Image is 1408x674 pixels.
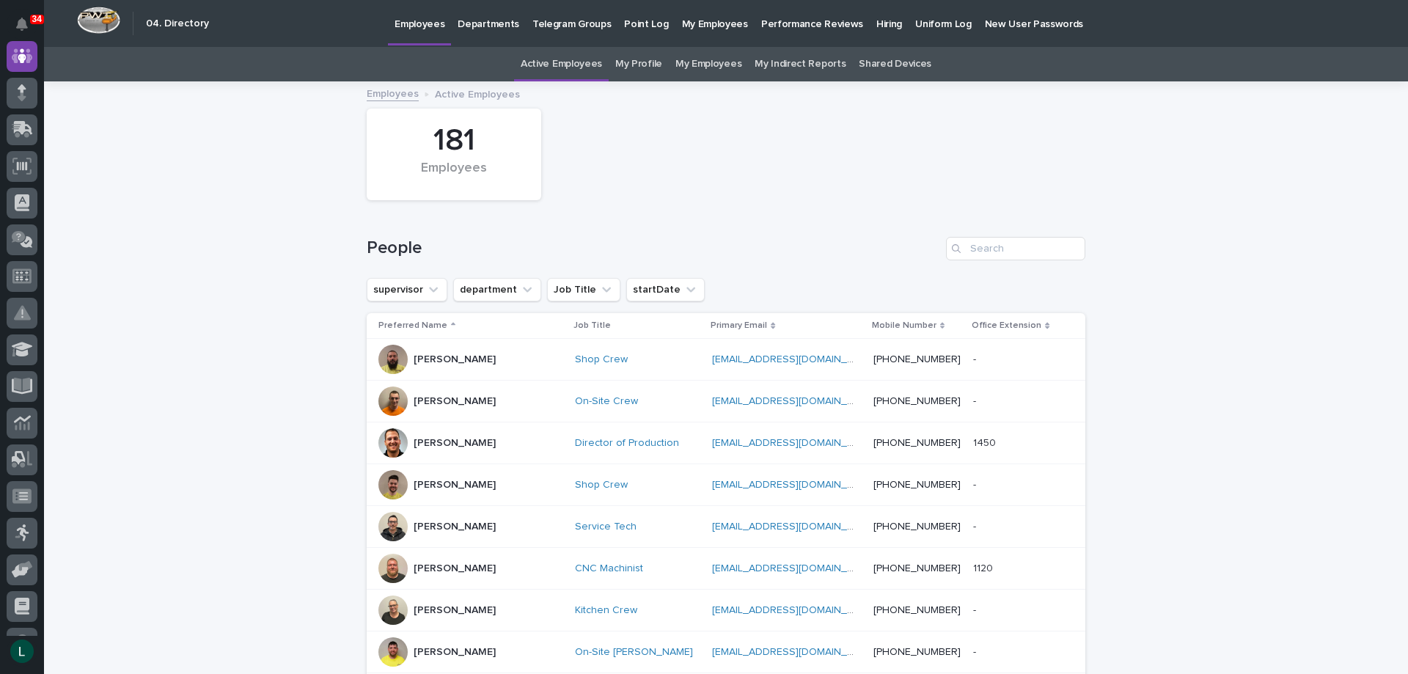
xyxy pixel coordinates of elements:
[367,590,1085,631] tr: [PERSON_NAME]Kitchen Crew [EMAIL_ADDRESS][DOMAIN_NAME] [PHONE_NUMBER]--
[711,318,767,334] p: Primary Email
[615,47,662,81] a: My Profile
[755,47,846,81] a: My Indirect Reports
[873,396,961,406] a: [PHONE_NUMBER]
[575,354,628,366] a: Shop Crew
[973,560,996,575] p: 1120
[675,47,741,81] a: My Employees
[973,518,979,533] p: -
[873,647,961,657] a: [PHONE_NUMBER]
[367,381,1085,422] tr: [PERSON_NAME]On-Site Crew [EMAIL_ADDRESS][DOMAIN_NAME] [PHONE_NUMBER]--
[973,434,999,450] p: 1450
[367,238,940,259] h1: People
[712,354,878,365] a: [EMAIL_ADDRESS][DOMAIN_NAME]
[414,563,496,575] p: [PERSON_NAME]
[973,601,979,617] p: -
[521,47,602,81] a: Active Employees
[367,84,419,101] a: Employees
[972,318,1041,334] p: Office Extension
[392,161,516,191] div: Employees
[973,392,979,408] p: -
[414,354,496,366] p: [PERSON_NAME]
[712,438,878,448] a: [EMAIL_ADDRESS][DOMAIN_NAME]
[367,339,1085,381] tr: [PERSON_NAME]Shop Crew [EMAIL_ADDRESS][DOMAIN_NAME] [PHONE_NUMBER]--
[973,476,979,491] p: -
[712,605,878,615] a: [EMAIL_ADDRESS][DOMAIN_NAME]
[712,647,878,657] a: [EMAIL_ADDRESS][DOMAIN_NAME]
[414,604,496,617] p: [PERSON_NAME]
[873,438,961,448] a: [PHONE_NUMBER]
[573,318,611,334] p: Job Title
[7,636,37,667] button: users-avatar
[873,480,961,490] a: [PHONE_NUMBER]
[453,278,541,301] button: department
[873,354,961,365] a: [PHONE_NUMBER]
[32,14,42,24] p: 34
[575,604,637,617] a: Kitchen Crew
[872,318,936,334] p: Mobile Number
[146,18,209,30] h2: 04. Directory
[626,278,705,301] button: startDate
[367,631,1085,673] tr: [PERSON_NAME]On-Site [PERSON_NAME] [EMAIL_ADDRESS][DOMAIN_NAME] [PHONE_NUMBER]--
[18,18,37,41] div: Notifications34
[575,395,638,408] a: On-Site Crew
[712,563,878,574] a: [EMAIL_ADDRESS][DOMAIN_NAME]
[946,237,1085,260] input: Search
[435,85,520,101] p: Active Employees
[414,646,496,659] p: [PERSON_NAME]
[575,479,628,491] a: Shop Crew
[859,47,931,81] a: Shared Devices
[7,9,37,40] button: Notifications
[873,605,961,615] a: [PHONE_NUMBER]
[712,396,878,406] a: [EMAIL_ADDRESS][DOMAIN_NAME]
[414,437,496,450] p: [PERSON_NAME]
[367,278,447,301] button: supervisor
[367,506,1085,548] tr: [PERSON_NAME]Service Tech [EMAIL_ADDRESS][DOMAIN_NAME] [PHONE_NUMBER]--
[973,643,979,659] p: -
[367,548,1085,590] tr: [PERSON_NAME]CNC Machinist [EMAIL_ADDRESS][DOMAIN_NAME] [PHONE_NUMBER]11201120
[414,479,496,491] p: [PERSON_NAME]
[973,351,979,366] p: -
[414,395,496,408] p: [PERSON_NAME]
[378,318,447,334] p: Preferred Name
[547,278,620,301] button: Job Title
[575,437,679,450] a: Director of Production
[392,122,516,159] div: 181
[367,422,1085,464] tr: [PERSON_NAME]Director of Production [EMAIL_ADDRESS][DOMAIN_NAME] [PHONE_NUMBER]14501450
[575,521,637,533] a: Service Tech
[575,563,643,575] a: CNC Machinist
[77,7,120,34] img: Workspace Logo
[873,521,961,532] a: [PHONE_NUMBER]
[367,464,1085,506] tr: [PERSON_NAME]Shop Crew [EMAIL_ADDRESS][DOMAIN_NAME] [PHONE_NUMBER]--
[873,563,961,574] a: [PHONE_NUMBER]
[414,521,496,533] p: [PERSON_NAME]
[712,480,878,490] a: [EMAIL_ADDRESS][DOMAIN_NAME]
[575,646,693,659] a: On-Site [PERSON_NAME]
[712,521,878,532] a: [EMAIL_ADDRESS][DOMAIN_NAME]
